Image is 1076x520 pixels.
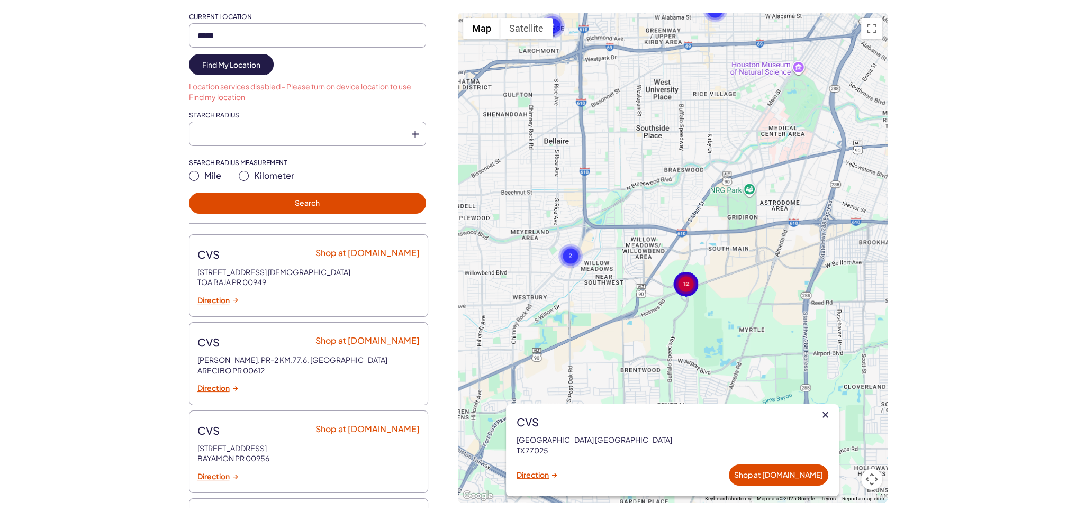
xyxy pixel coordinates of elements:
[460,489,495,503] a: Open this area in Google Maps (opens a new window)
[315,423,420,434] a: Shop at [DOMAIN_NAME]
[189,159,426,168] label: Search Radius Measurement
[713,6,717,13] text: 2
[683,280,689,287] text: 12
[189,54,274,75] a: Find My Location
[757,496,815,501] span: Map data ©2025 Google
[197,247,309,262] strong: CVS
[197,472,238,480] a: Direction
[197,267,420,288] address: [STREET_ADDRESS] [DEMOGRAPHIC_DATA] TOA BAJA PR 00949
[197,384,230,392] span: Direction
[861,18,882,39] button: Toggle fullscreen view
[189,81,426,102] span: Location services disabled - Please turn on device location to use Find my location
[517,435,828,455] address: [GEOGRAPHIC_DATA] [GEOGRAPHIC_DATA] TX 77025
[517,415,628,430] strong: CVS
[517,471,549,479] span: Direction
[551,22,554,29] text: 2
[842,496,884,501] a: Report a map error
[569,252,572,259] text: 2
[500,18,553,39] button: Show satellite imagery
[197,472,230,480] span: Direction
[729,464,828,486] a: Shop at [DOMAIN_NAME]
[197,443,420,464] address: [STREET_ADDRESS] BAYAMON PR 00956
[673,258,699,284] gmp-advanced-marker: Cluster of 12 markers
[189,193,426,214] button: Search
[197,296,238,304] a: Direction
[315,335,420,346] a: Shop at [DOMAIN_NAME]
[517,471,557,479] a: Direction
[189,111,426,120] label: Search Radius
[460,489,495,503] img: Google
[557,230,584,256] gmp-advanced-marker: Cluster of 2 markers
[197,335,309,350] strong: CVS
[189,13,426,22] label: Current Location
[197,296,230,304] span: Direction
[197,423,309,438] strong: CVS
[821,496,836,501] a: Terms (opens in new tab)
[204,170,221,181] span: Mile
[254,170,294,181] span: Kilometer
[705,495,751,503] button: Keyboard shortcuts
[197,384,238,392] a: Direction
[197,355,420,376] address: [PERSON_NAME]. PR-2 KM.77.6, [GEOGRAPHIC_DATA] ARECIBO PR 00612
[315,247,420,258] a: Shop at [DOMAIN_NAME]
[463,18,500,39] button: Show street map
